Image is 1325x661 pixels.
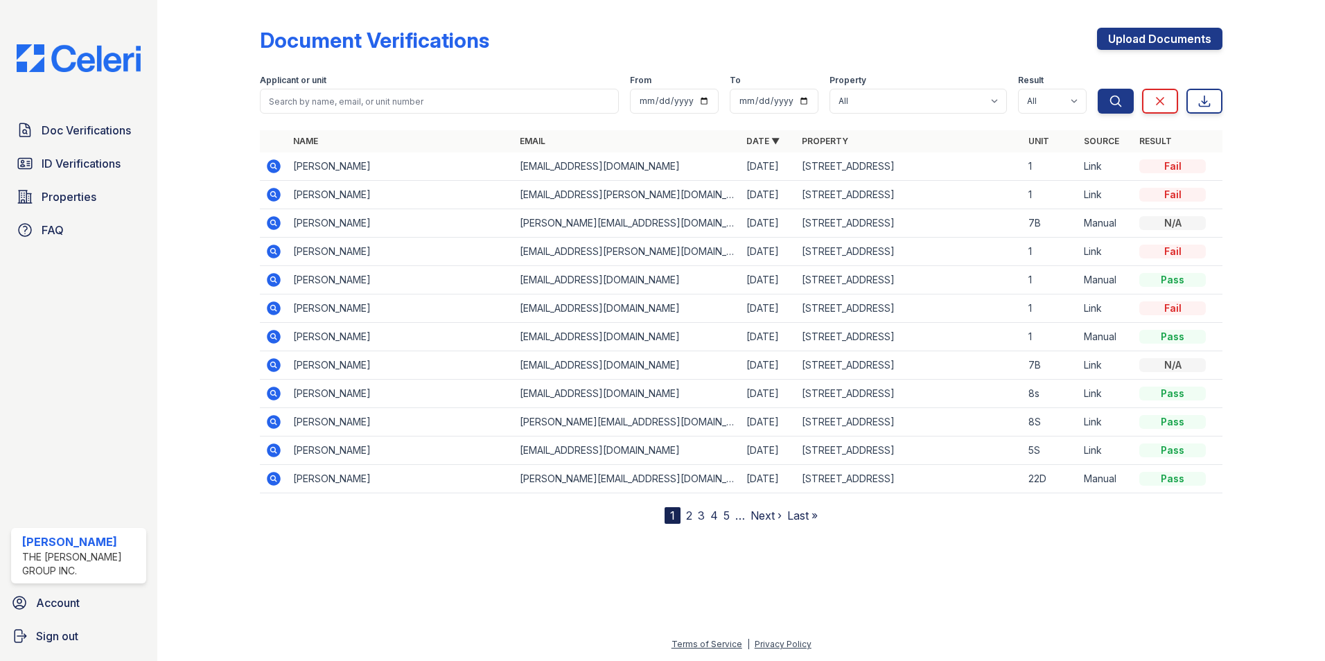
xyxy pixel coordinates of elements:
[1078,209,1134,238] td: Manual
[1023,351,1078,380] td: 7B
[698,509,705,522] a: 3
[710,509,718,522] a: 4
[741,266,796,294] td: [DATE]
[796,152,1023,181] td: [STREET_ADDRESS]
[1078,152,1134,181] td: Link
[22,534,141,550] div: [PERSON_NAME]
[288,437,514,465] td: [PERSON_NAME]
[802,136,848,146] a: Property
[514,437,741,465] td: [EMAIL_ADDRESS][DOMAIN_NAME]
[288,408,514,437] td: [PERSON_NAME]
[1078,266,1134,294] td: Manual
[1139,136,1172,146] a: Result
[288,465,514,493] td: [PERSON_NAME]
[672,639,742,649] a: Terms of Service
[6,589,152,617] a: Account
[260,89,619,114] input: Search by name, email, or unit number
[11,183,146,211] a: Properties
[1078,238,1134,266] td: Link
[11,150,146,177] a: ID Verifications
[11,116,146,144] a: Doc Verifications
[1023,380,1078,408] td: 8s
[520,136,545,146] a: Email
[741,408,796,437] td: [DATE]
[1139,472,1206,486] div: Pass
[514,238,741,266] td: [EMAIL_ADDRESS][PERSON_NAME][DOMAIN_NAME]
[514,323,741,351] td: [EMAIL_ADDRESS][DOMAIN_NAME]
[1139,415,1206,429] div: Pass
[735,507,745,524] span: …
[830,75,866,86] label: Property
[288,266,514,294] td: [PERSON_NAME]
[1139,273,1206,287] div: Pass
[288,181,514,209] td: [PERSON_NAME]
[741,238,796,266] td: [DATE]
[36,628,78,644] span: Sign out
[288,294,514,323] td: [PERSON_NAME]
[22,550,141,578] div: The [PERSON_NAME] Group Inc.
[1078,323,1134,351] td: Manual
[293,136,318,146] a: Name
[796,209,1023,238] td: [STREET_ADDRESS]
[6,44,152,72] img: CE_Logo_Blue-a8612792a0a2168367f1c8372b55b34899dd931a85d93a1a3d3e32e68fde9ad4.png
[1139,330,1206,344] div: Pass
[514,408,741,437] td: [PERSON_NAME][EMAIL_ADDRESS][DOMAIN_NAME]
[741,152,796,181] td: [DATE]
[741,209,796,238] td: [DATE]
[1023,181,1078,209] td: 1
[288,380,514,408] td: [PERSON_NAME]
[796,294,1023,323] td: [STREET_ADDRESS]
[514,181,741,209] td: [EMAIL_ADDRESS][PERSON_NAME][DOMAIN_NAME]
[260,75,326,86] label: Applicant or unit
[36,594,80,611] span: Account
[796,323,1023,351] td: [STREET_ADDRESS]
[1023,152,1078,181] td: 1
[1023,465,1078,493] td: 22D
[514,380,741,408] td: [EMAIL_ADDRESS][DOMAIN_NAME]
[741,323,796,351] td: [DATE]
[514,294,741,323] td: [EMAIL_ADDRESS][DOMAIN_NAME]
[514,465,741,493] td: [PERSON_NAME][EMAIL_ADDRESS][DOMAIN_NAME]
[741,437,796,465] td: [DATE]
[796,465,1023,493] td: [STREET_ADDRESS]
[796,408,1023,437] td: [STREET_ADDRESS]
[1078,465,1134,493] td: Manual
[741,380,796,408] td: [DATE]
[1139,159,1206,173] div: Fail
[746,136,780,146] a: Date ▼
[1078,181,1134,209] td: Link
[1023,238,1078,266] td: 1
[42,122,131,139] span: Doc Verifications
[1139,387,1206,400] div: Pass
[1023,437,1078,465] td: 5S
[288,351,514,380] td: [PERSON_NAME]
[741,465,796,493] td: [DATE]
[1139,245,1206,258] div: Fail
[1097,28,1222,50] a: Upload Documents
[11,216,146,244] a: FAQ
[796,380,1023,408] td: [STREET_ADDRESS]
[288,323,514,351] td: [PERSON_NAME]
[796,181,1023,209] td: [STREET_ADDRESS]
[42,222,64,238] span: FAQ
[796,351,1023,380] td: [STREET_ADDRESS]
[630,75,651,86] label: From
[796,266,1023,294] td: [STREET_ADDRESS]
[1078,294,1134,323] td: Link
[1023,323,1078,351] td: 1
[6,622,152,650] a: Sign out
[1023,209,1078,238] td: 7B
[787,509,818,522] a: Last »
[288,209,514,238] td: [PERSON_NAME]
[741,351,796,380] td: [DATE]
[514,266,741,294] td: [EMAIL_ADDRESS][DOMAIN_NAME]
[1018,75,1044,86] label: Result
[796,437,1023,465] td: [STREET_ADDRESS]
[1028,136,1049,146] a: Unit
[1139,216,1206,230] div: N/A
[751,509,782,522] a: Next ›
[1139,188,1206,202] div: Fail
[741,181,796,209] td: [DATE]
[514,209,741,238] td: [PERSON_NAME][EMAIL_ADDRESS][DOMAIN_NAME]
